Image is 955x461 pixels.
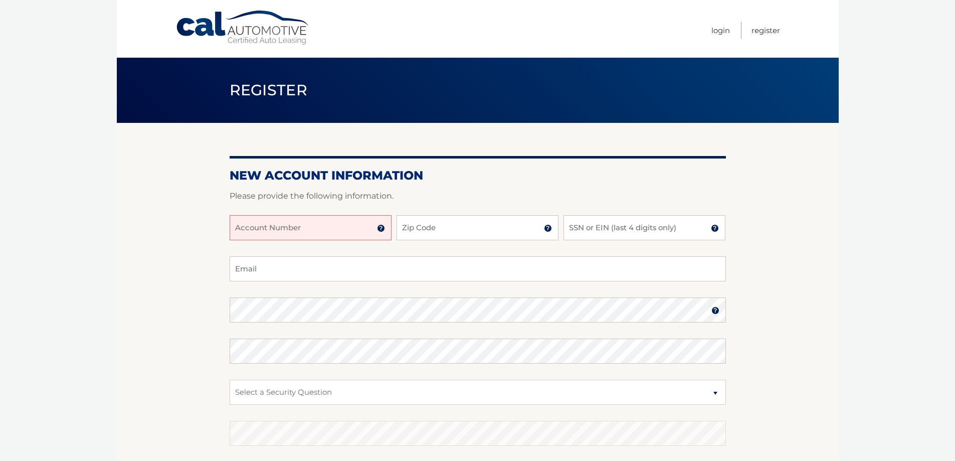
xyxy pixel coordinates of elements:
span: Register [230,81,308,99]
input: Zip Code [397,215,558,240]
img: tooltip.svg [544,224,552,232]
a: Register [751,22,780,39]
input: Account Number [230,215,392,240]
img: tooltip.svg [377,224,385,232]
a: Login [711,22,730,39]
input: SSN or EIN (last 4 digits only) [563,215,725,240]
img: tooltip.svg [711,224,719,232]
input: Email [230,256,726,281]
a: Cal Automotive [175,10,311,46]
h2: New Account Information [230,168,726,183]
p: Please provide the following information. [230,189,726,203]
img: tooltip.svg [711,306,719,315]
